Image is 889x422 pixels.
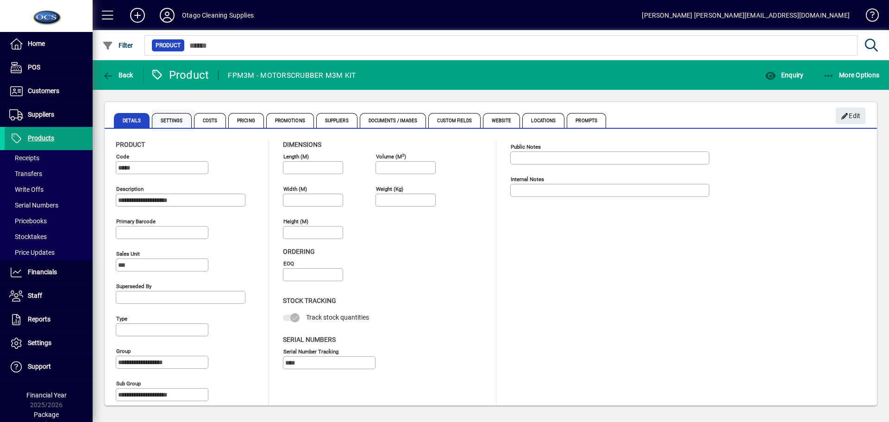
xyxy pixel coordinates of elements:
span: Suppliers [28,111,54,118]
a: Support [5,355,93,378]
span: Price Updates [9,249,55,256]
a: Knowledge Base [859,2,877,32]
mat-label: Primary barcode [116,218,156,225]
mat-label: Sub group [116,380,141,387]
span: Package [34,411,59,418]
span: Stock Tracking [283,297,336,304]
a: Write Offs [5,182,93,197]
span: Edit [841,108,861,124]
span: Staff [28,292,42,299]
span: Suppliers [316,113,357,128]
span: Transfers [9,170,42,177]
button: Add [123,7,152,24]
mat-label: EOQ [283,260,294,267]
span: Filter [102,42,133,49]
span: Product [116,141,145,148]
mat-label: Code [116,153,129,160]
span: Custom Fields [428,113,480,128]
mat-label: Type [116,315,127,322]
span: Serial Numbers [283,336,336,343]
div: Product [150,68,209,82]
mat-label: Serial Number tracking [283,348,338,354]
span: Enquiry [765,71,803,79]
span: Details [114,113,150,128]
a: Transfers [5,166,93,182]
div: FPM3M - MOTORSCRUBBER M3M KIT [228,68,356,83]
a: Price Updates [5,245,93,260]
a: Receipts [5,150,93,166]
span: Promotions [266,113,314,128]
span: Track stock quantities [306,314,369,321]
button: Back [100,67,136,83]
span: Financials [28,268,57,276]
mat-label: Public Notes [511,144,541,150]
a: Stocktakes [5,229,93,245]
a: Staff [5,284,93,308]
span: Receipts [9,154,39,162]
a: Settings [5,332,93,355]
span: Home [28,40,45,47]
a: Suppliers [5,103,93,126]
app-page-header-button: Back [93,67,144,83]
span: Settings [152,113,192,128]
span: Costs [194,113,226,128]
a: POS [5,56,93,79]
a: Customers [5,80,93,103]
span: Stocktakes [9,233,47,240]
button: Filter [100,37,136,54]
a: Serial Numbers [5,197,93,213]
sup: 3 [402,152,404,157]
a: Pricebooks [5,213,93,229]
span: Pricebooks [9,217,47,225]
button: More Options [821,67,882,83]
span: Back [102,71,133,79]
mat-label: Group [116,348,131,354]
span: Documents / Images [360,113,426,128]
span: Pricing [228,113,264,128]
span: Locations [522,113,564,128]
mat-label: Height (m) [283,218,308,225]
mat-label: Weight (Kg) [376,186,403,192]
span: Settings [28,339,51,346]
mat-label: Width (m) [283,186,307,192]
div: Otago Cleaning Supplies [182,8,254,23]
mat-label: Volume (m ) [376,153,406,160]
span: Write Offs [9,186,44,193]
span: More Options [823,71,880,79]
span: Financial Year [26,391,67,399]
span: Dimensions [283,141,321,148]
span: Support [28,363,51,370]
a: Reports [5,308,93,331]
button: Edit [836,107,865,124]
span: Product [156,41,181,50]
span: Reports [28,315,50,323]
span: Customers [28,87,59,94]
mat-label: Sales unit [116,251,140,257]
mat-label: Superseded by [116,283,151,290]
mat-label: Length (m) [283,153,309,160]
a: Home [5,32,93,56]
span: Prompts [567,113,606,128]
span: Serial Numbers [9,202,58,209]
mat-label: Internal Notes [511,176,544,183]
span: Ordering [283,248,315,255]
div: [PERSON_NAME] [PERSON_NAME][EMAIL_ADDRESS][DOMAIN_NAME] [642,8,850,23]
span: Website [483,113,520,128]
mat-label: Description [116,186,144,192]
button: Enquiry [763,67,806,83]
span: Products [28,134,54,142]
span: POS [28,63,40,71]
button: Profile [152,7,182,24]
a: Financials [5,261,93,284]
